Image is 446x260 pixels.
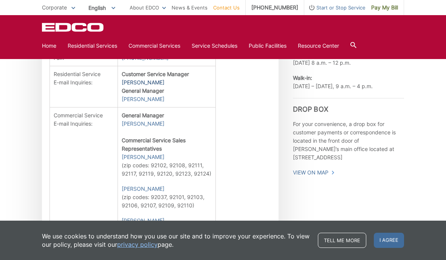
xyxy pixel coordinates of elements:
[117,240,158,249] a: privacy policy
[298,42,339,50] a: Resource Center
[293,98,404,114] h3: Drop Box
[172,3,208,12] a: News & Events
[42,23,105,32] a: EDCD logo. Return to the homepage.
[122,71,189,77] strong: Customer Service Manager
[122,87,164,94] strong: General Manager
[122,95,164,103] a: [PERSON_NAME]
[371,3,398,12] span: Pay My Bill
[293,120,404,162] p: For your convenience, a drop box for customer payments or correspondence is located in the front ...
[192,42,237,50] a: Service Schedules
[213,3,240,12] a: Contact Us
[374,233,404,248] span: I agree
[122,185,211,210] p: (zip codes: 92037, 92101, 92103, 92106, 92107, 92109, 92110)
[122,78,164,87] a: [PERSON_NAME]
[122,216,164,225] a: [PERSON_NAME]
[318,233,366,248] a: Tell me more
[129,42,180,50] a: Commercial Services
[122,185,164,193] a: [PERSON_NAME]
[249,42,286,50] a: Public Facilities
[122,153,164,161] a: [PERSON_NAME]
[83,2,121,14] span: English
[42,232,310,249] p: We use cookies to understand how you use our site and to improve your experience. To view our pol...
[42,4,67,11] span: Corporate
[293,168,335,177] a: View On Map
[122,120,164,128] a: [PERSON_NAME]
[293,74,404,90] p: [DATE] – [DATE], 9 a.m. – 4 p.m.
[130,3,166,12] a: About EDCO
[50,66,118,107] td: Residential Service E-mail Inquiries:
[293,75,312,81] b: Walk-in:
[122,137,186,152] strong: Commercial Service Sales Representatives
[68,42,117,50] a: Residential Services
[42,42,56,50] a: Home
[122,112,164,118] strong: General Manager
